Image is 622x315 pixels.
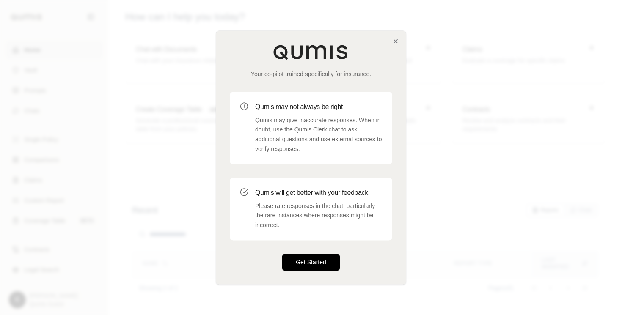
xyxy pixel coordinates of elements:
[282,254,340,271] button: Get Started
[230,70,392,78] p: Your co-pilot trained specifically for insurance.
[273,44,349,60] img: Qumis Logo
[255,102,382,112] h3: Qumis may not always be right
[255,115,382,154] p: Qumis may give inaccurate responses. When in doubt, use the Qumis Clerk chat to ask additional qu...
[255,188,382,198] h3: Qumis will get better with your feedback
[255,201,382,230] p: Please rate responses in the chat, particularly the rare instances where responses might be incor...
